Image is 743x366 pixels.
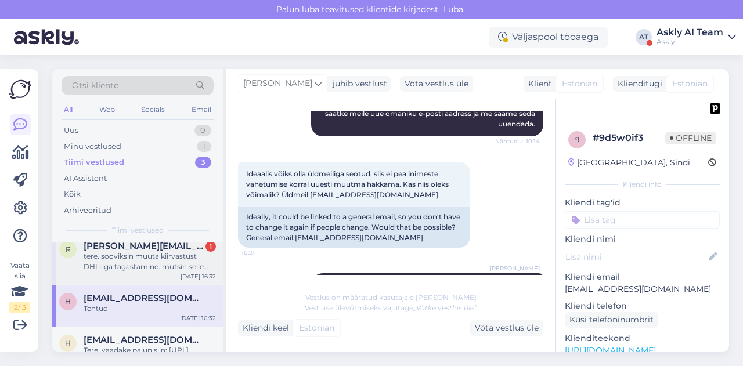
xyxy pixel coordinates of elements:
[241,248,285,257] span: 10:21
[84,335,204,345] span: hans@askly.me
[181,272,216,281] div: [DATE] 16:32
[400,76,473,92] div: Võta vestlus üle
[636,29,652,45] div: AT
[440,4,467,15] span: Luba
[565,312,658,328] div: Küsi telefoninumbrit
[593,131,665,145] div: # 9d5w0if3
[524,78,552,90] div: Klient
[657,28,736,46] a: Askly AI TeamAskly
[64,157,124,168] div: Tiimi vestlused
[310,190,438,199] a: [EMAIL_ADDRESS][DOMAIN_NAME]
[64,205,111,216] div: Arhiveeritud
[189,102,214,117] div: Email
[710,103,720,114] img: pd
[97,102,117,117] div: Web
[65,339,71,347] span: h
[568,157,690,169] div: [GEOGRAPHIC_DATA], Sindi
[328,78,387,90] div: juhib vestlust
[562,78,597,90] span: Estonian
[66,245,71,253] span: r
[205,241,216,252] div: 1
[246,169,450,199] span: Ideaalis võiks olla üldmeiliga seotud, siis ei pea inimeste vahetumise korral uuesti muutma hakka...
[9,78,31,100] img: Askly Logo
[238,207,470,248] div: Ideally, it could be linked to a general email, so you don't have to change it again if people ch...
[565,283,720,295] p: [EMAIL_ADDRESS][DOMAIN_NAME]
[613,78,662,90] div: Klienditugi
[9,260,30,313] div: Vaata siia
[180,314,216,322] div: [DATE] 10:32
[565,197,720,209] p: Kliendi tag'id
[243,77,312,90] span: [PERSON_NAME]
[195,157,211,168] div: 3
[657,28,723,37] div: Askly AI Team
[672,78,708,90] span: Estonian
[565,345,656,356] a: [URL][DOMAIN_NAME]
[470,320,543,336] div: Võta vestlus üle
[565,271,720,283] p: Kliendi email
[139,102,167,117] div: Socials
[565,179,720,190] div: Kliendi info
[72,79,118,92] span: Otsi kliente
[194,125,211,136] div: 0
[9,302,30,313] div: 2 / 3
[84,345,216,366] div: Tere, vaadake palun siin: [URL][DOMAIN_NAME]
[84,303,216,314] div: Tehtud
[62,102,75,117] div: All
[565,233,720,245] p: Kliendi nimi
[305,303,477,312] span: Vestluse ülevõtmiseks vajutage
[565,211,720,229] input: Lisa tag
[665,132,716,144] span: Offline
[299,322,334,334] span: Estonian
[197,141,211,153] div: 1
[65,297,71,306] span: h
[84,293,204,303] span: harri@atto.ee
[295,233,423,242] a: [EMAIL_ADDRESS][DOMAIN_NAME]
[64,125,78,136] div: Uus
[112,225,164,235] span: Tiimi vestlused
[565,251,706,263] input: Lisa nimi
[84,241,204,251] span: reene@tupsunupsu.ee
[495,137,540,146] span: Nähtud ✓ 10:14
[305,293,477,302] span: Vestlus on määratud kasutajale [PERSON_NAME]
[64,189,81,200] div: Kõik
[490,264,540,273] span: [PERSON_NAME]
[238,322,289,334] div: Kliendi keel
[565,300,720,312] p: Kliendi telefon
[413,303,477,312] i: „Võtke vestlus üle”
[64,173,107,184] div: AI Assistent
[657,37,723,46] div: Askly
[565,332,720,345] p: Klienditeekond
[575,135,579,144] span: 9
[489,27,608,48] div: Väljaspool tööaega
[84,251,216,272] div: tere. sooviksin muuta kiirvastust DHL-iga tagastamine. mutsin selle omast arust ära, aga kui seda...
[64,141,121,153] div: Minu vestlused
